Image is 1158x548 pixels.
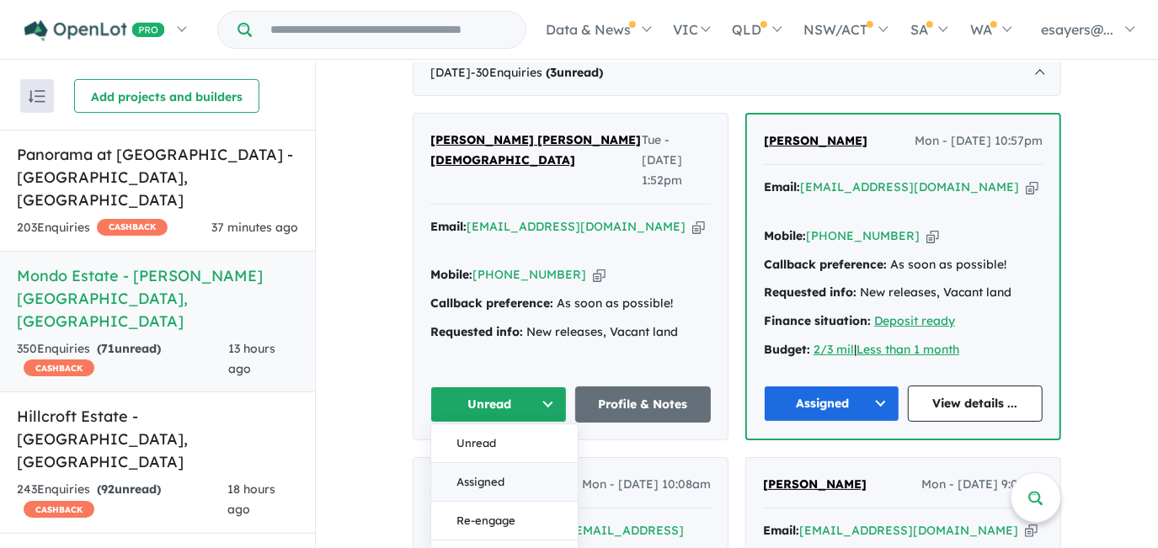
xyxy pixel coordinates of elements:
img: Openlot PRO Logo White [24,20,165,41]
input: Try estate name, suburb, builder or developer [255,12,522,48]
a: Less than 1 month [856,342,959,357]
button: Copy [926,227,939,245]
strong: Finance situation: [764,313,871,328]
span: - 30 Enquir ies [471,65,603,80]
span: 13 hours ago [228,341,275,376]
button: Add projects and builders [74,79,259,113]
button: Assigned [431,463,578,502]
a: View details ... [908,386,1043,422]
button: Unread [430,386,567,423]
span: [PERSON_NAME] [PERSON_NAME][DEMOGRAPHIC_DATA] [430,132,641,168]
span: Tue - [DATE] 1:52pm [642,130,711,190]
strong: Email: [763,523,799,538]
div: [DATE] [413,50,1061,97]
a: 2/3 mil [814,342,854,357]
strong: Email: [430,219,467,234]
button: Re-engage [431,502,578,540]
strong: Callback preference: [764,257,887,272]
span: CASHBACK [24,501,94,518]
span: CASHBACK [24,359,94,376]
strong: ( unread) [546,65,603,80]
a: [PERSON_NAME] [763,475,867,495]
h5: Mondo Estate - [PERSON_NAME][GEOGRAPHIC_DATA] , [GEOGRAPHIC_DATA] [17,264,298,333]
strong: Mobile: [430,267,472,282]
h5: Panorama at [GEOGRAPHIC_DATA] - [GEOGRAPHIC_DATA] , [GEOGRAPHIC_DATA] [17,143,298,211]
div: As soon as possible! [430,294,711,314]
a: [EMAIL_ADDRESS][DOMAIN_NAME] [800,179,1019,194]
a: [PERSON_NAME] [764,131,867,152]
button: Copy [692,218,705,236]
span: 18 hours ago [227,481,275,517]
h5: Hillcroft Estate - [GEOGRAPHIC_DATA] , [GEOGRAPHIC_DATA] [17,405,298,473]
button: Assigned [764,386,899,422]
span: [PERSON_NAME] [764,133,867,148]
div: As soon as possible! [764,255,1043,275]
span: Mon - [DATE] 10:57pm [915,131,1043,152]
div: 243 Enquir ies [17,480,227,520]
span: Mon - [DATE] 9:05am [921,475,1043,495]
strong: Requested info: [764,285,856,300]
strong: Callback preference: [430,295,553,311]
button: Copy [1025,522,1038,540]
span: 71 [101,341,115,356]
a: [EMAIL_ADDRESS][DOMAIN_NAME] [799,523,1018,538]
span: esayers@... [1041,21,1113,38]
span: CASHBACK [97,219,168,236]
div: | [764,340,1043,360]
strong: ( unread) [97,481,161,497]
button: Copy [1026,178,1038,196]
a: [PHONE_NUMBER] [472,267,586,282]
strong: Email: [764,179,800,194]
div: 350 Enquir ies [17,339,228,380]
a: [EMAIL_ADDRESS][DOMAIN_NAME] [467,219,686,234]
strong: Requested info: [430,324,523,339]
div: New releases, Vacant land [430,322,711,343]
span: 92 [101,481,115,497]
strong: Mobile: [764,228,806,243]
span: 3 [550,65,557,80]
strong: ( unread) [97,341,161,356]
span: 37 minutes ago [211,220,298,235]
span: [PERSON_NAME] [763,476,867,492]
a: Profile & Notes [575,386,712,423]
div: New releases, Vacant land [764,283,1043,303]
img: sort.svg [29,90,45,103]
a: [PHONE_NUMBER] [806,228,920,243]
a: [PERSON_NAME] [PERSON_NAME][DEMOGRAPHIC_DATA] [430,130,642,190]
button: Copy [593,266,606,284]
span: Mon - [DATE] 10:08am [582,475,711,495]
a: Deposit ready [874,313,955,328]
div: 203 Enquir ies [17,218,168,238]
button: Unread [431,424,578,463]
strong: Budget: [764,342,810,357]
